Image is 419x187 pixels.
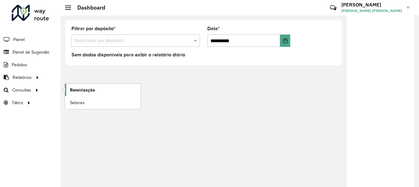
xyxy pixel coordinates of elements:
label: Data [207,25,220,32]
label: Filtrar por depósito [71,25,116,32]
h2: Dashboard [71,4,105,11]
a: Roteirização [65,84,140,96]
span: Consultas [12,87,31,93]
span: Painel de Sugestão [13,49,49,55]
button: Choose Date [280,35,290,47]
a: Setores [65,96,140,109]
span: Roteirização [70,87,95,93]
label: Sem dados disponíveis para exibir o relatório diário [71,51,185,59]
span: Tático [12,100,23,106]
span: Pedidos [12,62,27,68]
a: Contato Rápido [327,1,340,14]
span: Relatórios [13,74,32,81]
span: Setores [70,100,85,106]
span: Painel [13,36,25,43]
h3: [PERSON_NAME] [341,2,402,8]
span: [PERSON_NAME] [PERSON_NAME] [341,8,402,14]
